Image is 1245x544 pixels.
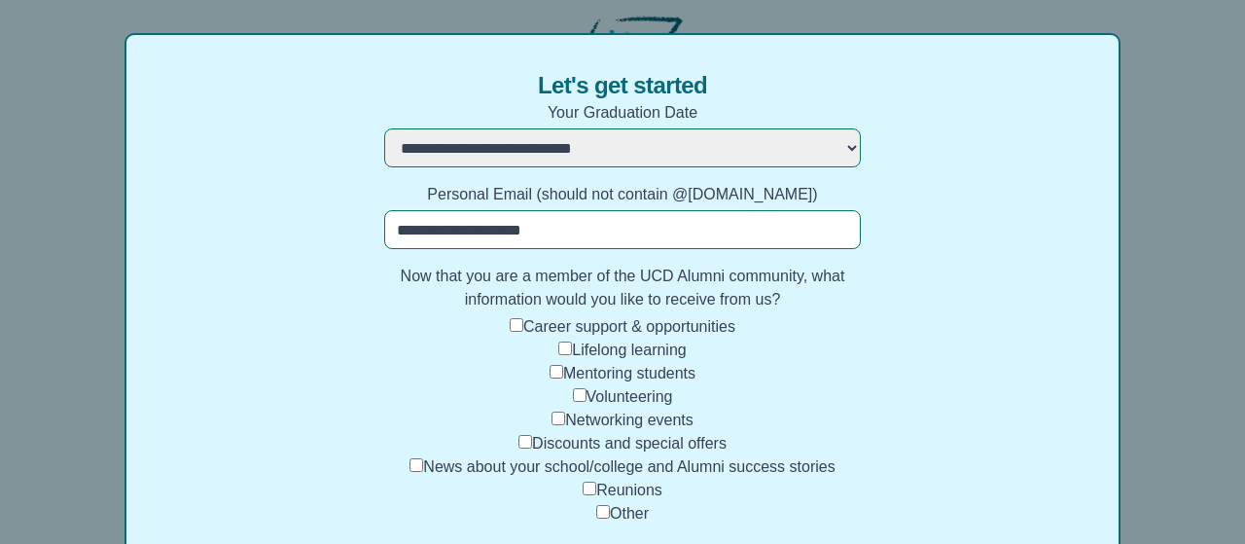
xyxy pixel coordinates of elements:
[384,183,861,206] label: Personal Email (should not contain @[DOMAIN_NAME])
[587,388,673,405] label: Volunteering
[423,458,835,475] label: News about your school/college and Alumni success stories
[572,342,686,358] label: Lifelong learning
[384,101,861,125] label: Your Graduation Date
[610,505,649,522] label: Other
[384,265,861,311] label: Now that you are a member of the UCD Alumni community, what information would you like to receive...
[565,412,694,428] label: Networking events
[538,70,707,101] span: Let's get started
[523,318,735,335] label: Career support & opportunities
[532,435,727,452] label: Discounts and special offers
[596,482,662,498] label: Reunions
[563,365,695,381] label: Mentoring students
